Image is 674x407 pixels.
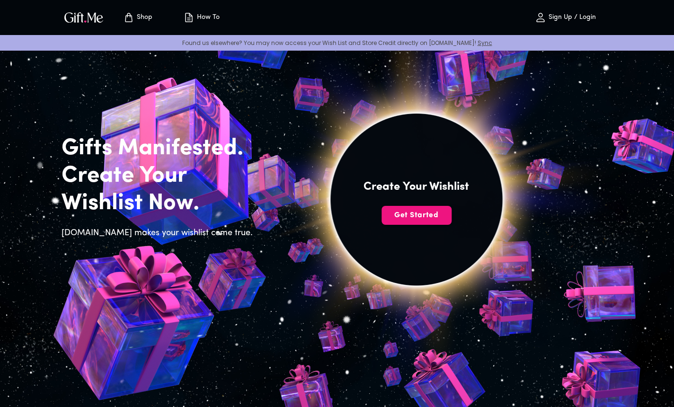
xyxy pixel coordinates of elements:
img: GiftMe Logo [62,10,105,24]
h2: Create Your [62,162,258,190]
h2: Gifts Manifested. [62,135,258,162]
p: Found us elsewhere? You may now access your Wish List and Store Credit directly on [DOMAIN_NAME]! [8,39,666,47]
button: Store page [112,2,164,33]
p: Shop [134,14,152,22]
h2: Wishlist Now. [62,190,258,217]
p: How To [195,14,220,22]
a: Sync [478,39,492,47]
button: Sign Up / Login [518,2,612,33]
span: Get Started [381,210,452,221]
h4: Create Your Wishlist [364,179,469,195]
button: Get Started [381,206,452,225]
button: GiftMe Logo [62,12,106,23]
p: Sign Up / Login [546,14,596,22]
h6: [DOMAIN_NAME] makes your wishlist come true. [62,227,258,240]
img: how-to.svg [183,12,195,23]
button: How To [175,2,227,33]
